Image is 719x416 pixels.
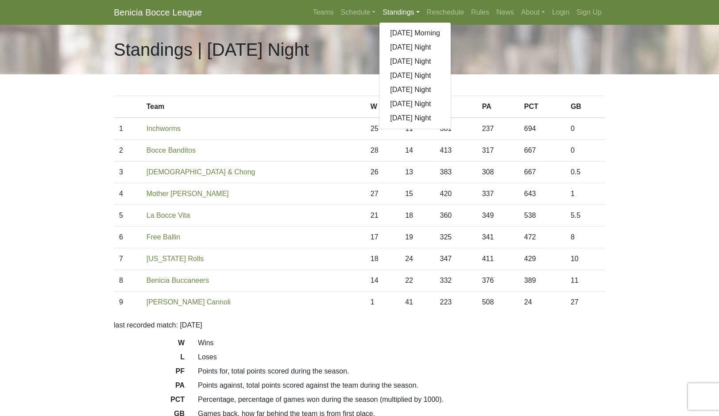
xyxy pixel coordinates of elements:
a: [DATE] Night [379,83,451,97]
td: 429 [519,248,565,270]
dt: W [107,338,191,352]
dd: Points against, total points scored against the team during the season. [191,380,612,391]
a: Benicia Buccaneers [147,277,209,284]
a: Sign Up [573,4,605,21]
td: 389 [519,270,565,292]
td: 8 [114,270,141,292]
th: W [365,96,400,118]
td: 19 [400,227,434,248]
a: [DATE] Night [379,111,451,125]
td: 411 [477,248,519,270]
td: 347 [435,248,477,270]
td: 420 [435,183,477,205]
dt: L [107,352,191,366]
a: Inchworms [147,125,181,132]
td: 27 [365,183,400,205]
td: 341 [477,227,519,248]
a: Login [549,4,573,21]
td: 24 [519,292,565,313]
dt: PF [107,366,191,380]
a: Rules [468,4,493,21]
td: 237 [477,118,519,140]
a: Mother [PERSON_NAME] [147,190,229,197]
dd: Wins [191,338,612,348]
a: [DATE] Night [379,54,451,69]
td: 337 [477,183,519,205]
a: Schedule [337,4,379,21]
td: 41 [400,292,434,313]
td: 21 [365,205,400,227]
th: PCT [519,96,565,118]
a: Standings [379,4,423,21]
td: 4 [114,183,141,205]
dt: PA [107,380,191,394]
td: 7 [114,248,141,270]
th: Team [141,96,365,118]
td: 10 [565,248,605,270]
td: 383 [435,162,477,183]
dd: Points for, total points scored during the season. [191,366,612,377]
td: 325 [435,227,477,248]
div: Standings [379,22,451,129]
td: 15 [400,183,434,205]
td: 0 [565,118,605,140]
dt: PCT [107,394,191,408]
a: [DATE] Night [379,97,451,111]
td: 223 [435,292,477,313]
td: 9 [114,292,141,313]
h1: Standings | [DATE] Night [114,39,309,60]
td: 13 [400,162,434,183]
td: 5 [114,205,141,227]
td: 349 [477,205,519,227]
td: 538 [519,205,565,227]
td: 11 [565,270,605,292]
a: [DEMOGRAPHIC_DATA] & Chong [147,168,255,176]
dd: Loses [191,352,612,362]
td: 18 [365,248,400,270]
a: La Bocce Vita [147,212,190,219]
td: 14 [400,140,434,162]
td: 332 [435,270,477,292]
td: 472 [519,227,565,248]
td: 317 [477,140,519,162]
td: 18 [400,205,434,227]
td: 308 [477,162,519,183]
a: [US_STATE] Rolls [147,255,204,262]
td: 643 [519,183,565,205]
th: PF [435,96,477,118]
td: 694 [519,118,565,140]
td: 8 [565,227,605,248]
td: 1 [365,292,400,313]
td: 22 [400,270,434,292]
td: 381 [435,118,477,140]
p: last recorded match: [DATE] [114,320,605,331]
a: About [518,4,549,21]
td: 14 [365,270,400,292]
td: 3 [114,162,141,183]
td: 0 [565,140,605,162]
td: 0.5 [565,162,605,183]
td: 413 [435,140,477,162]
td: 1 [114,118,141,140]
dd: Percentage, percentage of games won during the season (multiplied by 1000). [191,394,612,405]
td: 27 [565,292,605,313]
a: [DATE] Night [379,40,451,54]
td: 667 [519,140,565,162]
td: 25 [365,118,400,140]
a: [PERSON_NAME] Cannoli [147,298,231,306]
td: 2 [114,140,141,162]
th: PA [477,96,519,118]
a: Reschedule [423,4,468,21]
td: 28 [365,140,400,162]
td: 6 [114,227,141,248]
td: 376 [477,270,519,292]
a: [DATE] Night [379,69,451,83]
a: Teams [309,4,337,21]
a: Free Ballin [147,233,180,241]
a: Bocce Banditos [147,146,196,154]
td: 1 [565,183,605,205]
td: 508 [477,292,519,313]
td: 5.5 [565,205,605,227]
th: GB [565,96,605,118]
td: 24 [400,248,434,270]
